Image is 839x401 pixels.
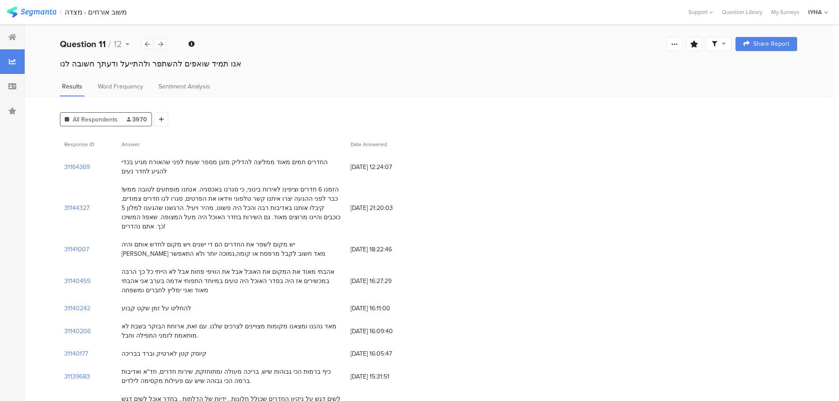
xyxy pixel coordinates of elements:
[159,82,210,91] span: Sentiment Analysis
[98,82,143,91] span: Word Frequency
[62,82,82,91] span: Results
[351,203,421,213] span: [DATE] 21:20:03
[60,7,61,17] div: |
[64,304,90,313] section: 31140242
[64,327,91,336] section: 31140206
[122,322,342,340] div: מאד נהננו ומצאנו מקומות מצויינים לצרכים שלנו. עם זאת, ארוחת הבוקר בשבת לא מותאמת לזמני התפילה וחבל.
[73,115,118,124] span: All Respondents
[64,245,89,254] section: 31141007
[7,7,56,18] img: segmanta logo
[64,140,94,148] span: Response ID
[351,349,421,358] span: [DATE] 16:05:47
[767,8,804,16] a: My Surveys
[127,115,147,124] span: 3970
[688,5,713,19] div: Support
[108,37,111,51] span: /
[122,185,342,231] div: הזמנו 6 חדרים וציפינו לאירוח בינוני, כי סגרנו באכסניה. אנחנו מופתעים לטובה ממש! כבר לפני ההגעה יצ...
[351,162,421,172] span: [DATE] 12:24:07
[114,37,122,51] span: 12
[64,349,88,358] section: 31140177
[60,37,106,51] b: Question 11
[64,276,90,286] section: 31140459
[64,203,89,213] section: 31144327
[122,140,140,148] span: Answer
[122,267,342,295] div: אהבתי מאוד את המקום את האוכל אבל את הוויפי פחות אבל לא הייתי כל כך הרבה במכשירים אז היה בסדר האוכ...
[351,327,421,336] span: [DATE] 16:09:40
[122,158,342,176] div: החדרים חמים מאוד ממליצה להדליק מזגן מספר שעות לפני שהאורח מגיע בכדי להגיע לחדר נעים
[808,8,822,16] div: IYHA
[122,304,191,313] div: להחליט על זמן שקט קבוע
[351,372,421,381] span: [DATE] 15:31:51
[60,58,797,70] div: אנו תמיד שואפים להשתפר ולהתייעל ודעתך חשובה לנו
[351,140,387,148] span: Date Answered
[351,245,421,254] span: [DATE] 18:22:46
[351,304,421,313] span: [DATE] 16:11:00
[717,8,767,16] a: Question Library
[122,349,207,358] div: קיוסק קטן לארטיק וברד בבריכה
[122,367,342,386] div: כיף ברמות הכי גבוהות שיש, בריכה מעולה ומתוחזקת, שירות חדרים, חד"א ואדיבות ברמה הכי גבוהה שיש עם פ...
[753,41,789,47] span: Share Report
[351,276,421,286] span: [DATE] 16:27:29
[122,240,342,258] div: יש מקום לשפר את החדרים הם די ישנים ויש מקום לחדש אותם והיה [PERSON_NAME] מאד חשוב לקבל מרפסת או ק...
[65,8,127,16] div: משוב אורחים - מצדה
[64,372,90,381] section: 31139683
[64,162,90,172] section: 31164369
